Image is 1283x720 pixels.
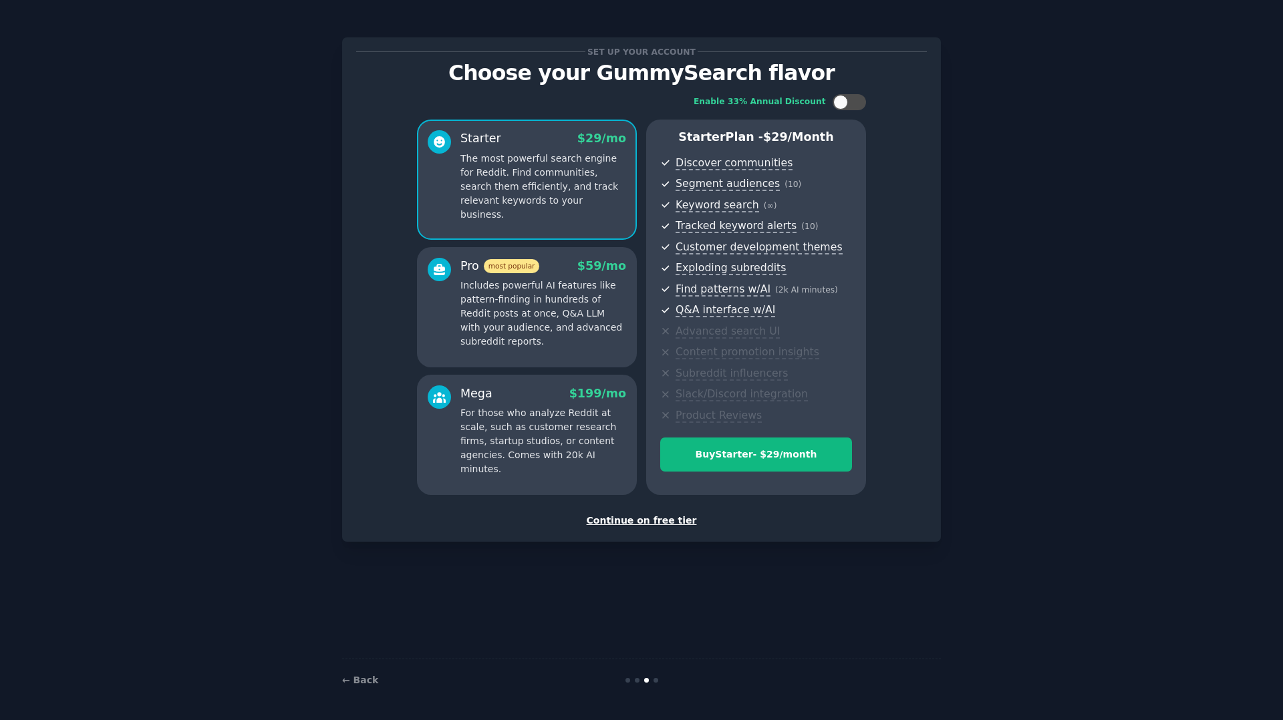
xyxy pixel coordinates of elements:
[676,387,808,401] span: Slack/Discord integration
[460,130,501,147] div: Starter
[764,201,777,210] span: ( ∞ )
[660,437,852,472] button: BuyStarter- $29/month
[569,387,626,400] span: $ 199 /mo
[676,219,797,233] span: Tracked keyword alerts
[676,283,770,297] span: Find patterns w/AI
[660,129,852,146] p: Starter Plan -
[342,675,378,685] a: ← Back
[785,180,801,189] span: ( 10 )
[676,156,793,170] span: Discover communities
[676,303,775,317] span: Q&A interface w/AI
[763,130,834,144] span: $ 29 /month
[577,259,626,273] span: $ 59 /mo
[585,45,698,59] span: Set up your account
[676,367,788,381] span: Subreddit influencers
[676,261,786,275] span: Exploding subreddits
[676,240,843,254] span: Customer development themes
[577,132,626,145] span: $ 29 /mo
[484,259,540,273] span: most popular
[460,152,626,222] p: The most powerful search engine for Reddit. Find communities, search them efficiently, and track ...
[801,222,818,231] span: ( 10 )
[676,409,762,423] span: Product Reviews
[676,198,759,212] span: Keyword search
[356,514,927,528] div: Continue on free tier
[676,325,780,339] span: Advanced search UI
[676,177,780,191] span: Segment audiences
[460,279,626,349] p: Includes powerful AI features like pattern-finding in hundreds of Reddit posts at once, Q&A LLM w...
[775,285,838,295] span: ( 2k AI minutes )
[460,258,539,275] div: Pro
[661,447,851,462] div: Buy Starter - $ 29 /month
[694,96,826,108] div: Enable 33% Annual Discount
[460,406,626,476] p: For those who analyze Reddit at scale, such as customer research firms, startup studios, or conte...
[676,345,819,359] span: Content promotion insights
[356,61,927,85] p: Choose your GummySearch flavor
[460,385,492,402] div: Mega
